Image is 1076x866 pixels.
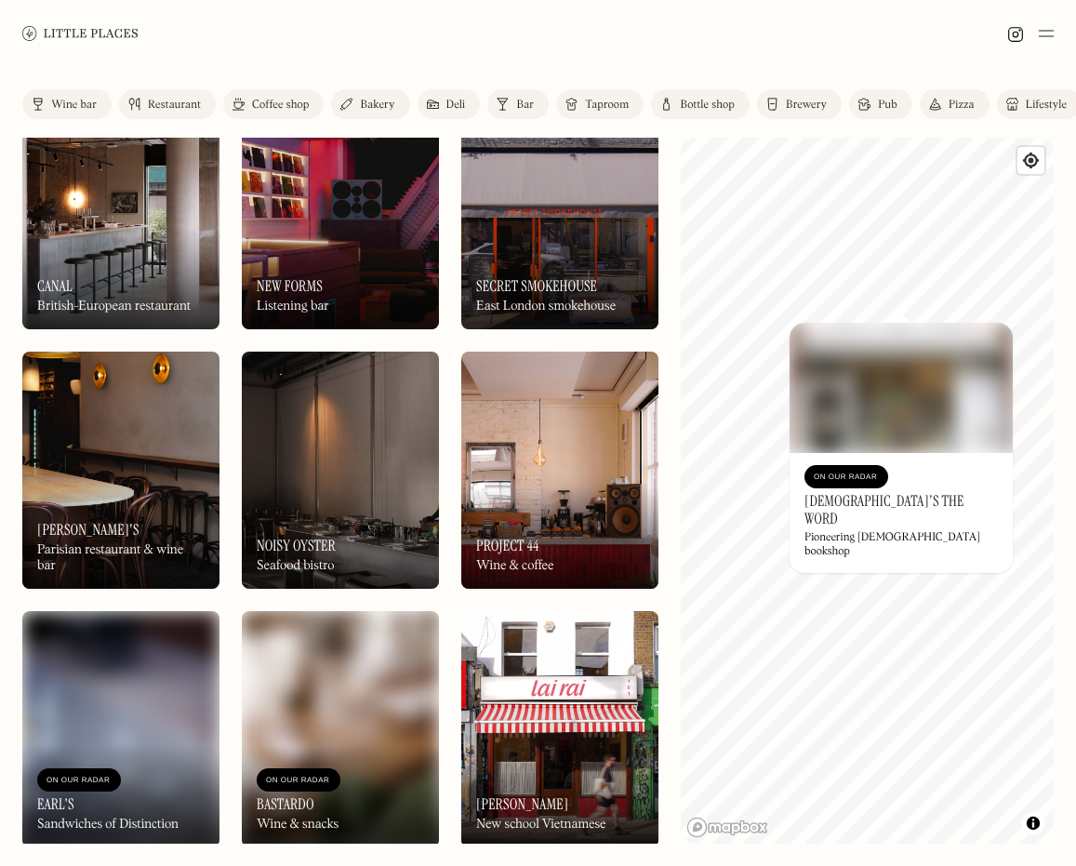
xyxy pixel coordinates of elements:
[331,89,409,119] a: Bakery
[37,817,179,833] div: Sandwiches of Distinction
[1026,100,1067,111] div: Lifestyle
[487,89,549,119] a: Bar
[680,100,735,111] div: Bottle shop
[1028,813,1039,833] span: Toggle attribution
[949,100,975,111] div: Pizza
[804,492,998,527] h3: [DEMOGRAPHIC_DATA]'s The Word
[22,89,112,119] a: Wine bar
[446,100,466,111] div: Deli
[804,531,998,558] div: Pioneering [DEMOGRAPHIC_DATA] bookshop
[476,558,553,574] div: Wine & coffee
[681,138,1054,844] canvas: Map
[786,100,827,111] div: Brewery
[686,817,768,838] a: Mapbox homepage
[242,611,439,847] a: BastardoBastardoOn Our RadarBastardoWine & snacks
[119,89,216,119] a: Restaurant
[257,558,334,574] div: Seafood bistro
[242,93,439,329] img: New Forms
[22,352,219,588] img: Marjorie's
[242,93,439,329] a: New FormsNew FormsNew FormsListening bar
[257,277,323,295] h3: New Forms
[849,89,912,119] a: Pub
[252,100,309,111] div: Coffee shop
[257,817,339,833] div: Wine & snacks
[22,611,219,847] a: Earl'sEarl'sOn Our RadarEarl'sSandwiches of Distinction
[46,771,112,790] div: On Our Radar
[257,537,336,554] h3: Noisy Oyster
[1022,812,1044,834] button: Toggle attribution
[920,89,990,119] a: Pizza
[22,93,219,329] img: Canal
[878,100,897,111] div: Pub
[556,89,644,119] a: Taproom
[476,537,539,554] h3: Project 44
[37,299,191,314] div: British-European restaurant
[22,352,219,588] a: Marjorie'sMarjorie's[PERSON_NAME]'sParisian restaurant & wine bar
[516,100,534,111] div: Bar
[257,795,314,813] h3: Bastardo
[461,352,658,588] img: Project 44
[476,299,616,314] div: East London smokehouse
[476,277,597,295] h3: Secret Smokehouse
[242,352,439,588] a: Noisy OysterNoisy OysterNoisy OysterSeafood bistro
[757,89,842,119] a: Brewery
[37,795,74,813] h3: Earl's
[461,611,658,847] a: Lai RaiLai Rai[PERSON_NAME]New school Vietnamese
[814,468,879,486] div: On Our Radar
[148,100,201,111] div: Restaurant
[223,89,324,119] a: Coffee shop
[257,299,329,314] div: Listening bar
[461,611,658,847] img: Lai Rai
[242,352,439,588] img: Noisy Oyster
[476,795,568,813] h3: [PERSON_NAME]
[1017,147,1044,174] button: Find my location
[476,817,605,833] div: New school Vietnamese
[651,89,750,119] a: Bottle shop
[266,771,331,790] div: On Our Radar
[585,100,629,111] div: Taproom
[22,93,219,329] a: CanalCanalCanalBritish-European restaurant
[242,611,439,847] img: Bastardo
[37,521,139,539] h3: [PERSON_NAME]'s
[461,93,658,329] a: Secret SmokehouseSecret SmokehouseSecret SmokehouseEast London smokehouse
[790,323,1013,453] img: Gay's The Word
[37,542,205,574] div: Parisian restaurant & wine bar
[461,93,658,329] img: Secret Smokehouse
[790,323,1013,573] a: Gay's The WordGay's The WordOn Our Radar[DEMOGRAPHIC_DATA]'s The WordPioneering [DEMOGRAPHIC_DATA...
[360,100,394,111] div: Bakery
[37,277,73,295] h3: Canal
[461,352,658,588] a: Project 44Project 44Project 44Wine & coffee
[418,89,481,119] a: Deli
[22,611,219,847] img: Earl's
[51,100,97,111] div: Wine bar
